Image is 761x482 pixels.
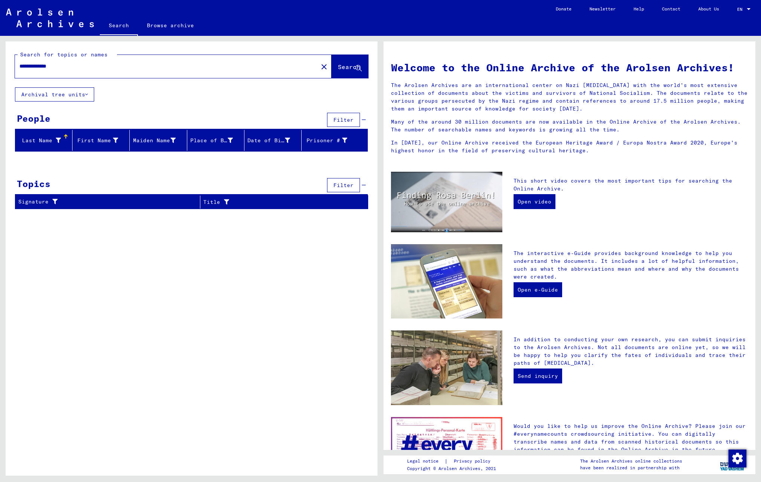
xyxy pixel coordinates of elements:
[514,177,748,193] p: This short video covers the most important tips for searching the Online Archive.
[391,244,502,318] img: eguide.jpg
[391,118,748,134] p: Many of the around 30 million documents are now available in the Online Archive of the Arolsen Ar...
[138,16,203,34] a: Browse archive
[18,134,72,146] div: Last Name
[203,196,359,208] div: Title
[333,182,354,189] span: Filter
[718,455,746,474] img: yv_logo.png
[320,62,329,71] mat-icon: close
[737,7,745,12] span: EN
[6,9,94,27] img: Arolsen_neg.svg
[15,87,94,102] button: Archival tree units
[448,457,499,465] a: Privacy policy
[391,60,748,75] h1: Welcome to the Online Archive of the Arolsen Archives!
[76,137,118,144] div: First Name
[76,134,129,146] div: First Name
[203,198,349,206] div: Title
[187,130,244,151] mat-header-cell: Place of Birth
[333,116,354,123] span: Filter
[18,198,191,206] div: Signature
[514,369,562,383] a: Send inquiry
[317,59,332,74] button: Clear
[391,330,502,405] img: inquiries.jpg
[244,130,302,151] mat-header-cell: Date of Birth
[514,194,555,209] a: Open video
[327,178,360,192] button: Filter
[190,134,244,146] div: Place of Birth
[332,55,368,78] button: Search
[580,458,682,464] p: The Arolsen Archives online collections
[514,282,562,297] a: Open e-Guide
[20,51,108,58] mat-label: Search for topics or names
[17,112,50,125] div: People
[247,134,301,146] div: Date of Birth
[407,465,499,472] p: Copyright © Arolsen Archives, 2021
[327,113,360,127] button: Filter
[407,457,444,465] a: Legal notice
[514,422,748,454] p: Would you like to help us improve the Online Archive? Please join our #everynamecounts crowdsourc...
[338,63,360,71] span: Search
[580,464,682,471] p: have been realized in partnership with
[407,457,499,465] div: |
[305,134,358,146] div: Prisoner #
[17,177,50,190] div: Topics
[247,137,290,144] div: Date of Birth
[130,130,187,151] mat-header-cell: Maiden Name
[391,172,502,232] img: video.jpg
[73,130,130,151] mat-header-cell: First Name
[391,81,748,113] p: The Arolsen Archives are an international center on Nazi [MEDICAL_DATA] with the world’s most ext...
[305,137,347,144] div: Prisoner #
[133,137,175,144] div: Maiden Name
[728,449,746,467] div: Change consent
[133,134,187,146] div: Maiden Name
[514,249,748,281] p: The interactive e-Guide provides background knowledge to help you understand the documents. It in...
[391,139,748,155] p: In [DATE], our Online Archive received the European Heritage Award / Europa Nostra Award 2020, Eu...
[15,130,73,151] mat-header-cell: Last Name
[190,137,233,144] div: Place of Birth
[728,450,746,467] img: Change consent
[100,16,138,36] a: Search
[18,137,61,144] div: Last Name
[18,196,200,208] div: Signature
[514,336,748,367] p: In addition to conducting your own research, you can submit inquiries to the Arolsen Archives. No...
[302,130,367,151] mat-header-cell: Prisoner #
